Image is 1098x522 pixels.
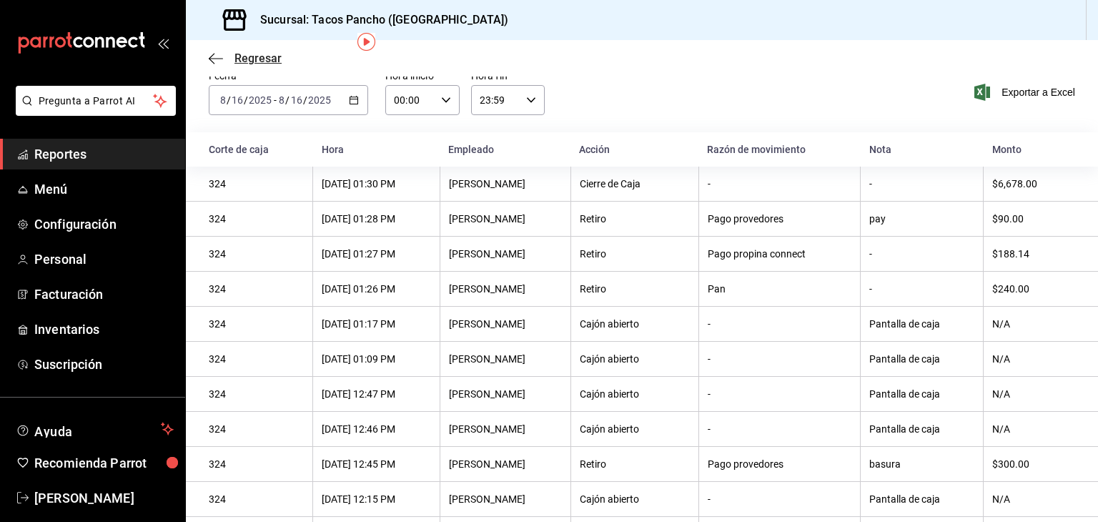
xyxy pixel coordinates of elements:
[992,213,1075,225] div: $90.00
[34,179,174,199] span: Menú
[39,94,154,109] span: Pregunta a Parrot AI
[209,71,368,81] label: Fecha
[869,493,974,505] div: Pantalla de caja
[227,94,231,106] span: /
[992,458,1075,470] div: $300.00
[322,423,431,435] div: [DATE] 12:46 PM
[307,94,332,106] input: ----
[285,94,290,106] span: /
[977,84,1075,101] button: Exportar a Excel
[440,132,570,167] th: Empleado
[580,318,690,330] div: Cajón abierto
[984,132,1098,167] th: Monto
[449,283,562,295] div: [PERSON_NAME]
[449,318,562,330] div: [PERSON_NAME]
[157,37,169,49] button: open_drawer_menu
[249,11,509,29] h3: Sucursal: Tacos Pancho ([GEOGRAPHIC_DATA])
[708,213,851,225] div: Pago provedores
[580,283,690,295] div: Retiro
[992,388,1075,400] div: N/A
[10,104,176,119] a: Pregunta a Parrot AI
[869,248,974,260] div: -
[34,488,174,508] span: [PERSON_NAME]
[209,178,304,189] div: 324
[449,458,562,470] div: [PERSON_NAME]
[449,423,562,435] div: [PERSON_NAME]
[34,215,174,234] span: Configuración
[449,388,562,400] div: [PERSON_NAME]
[869,458,974,470] div: basura
[580,213,690,225] div: Retiro
[34,355,174,374] span: Suscripción
[708,458,851,470] div: Pago provedores
[708,178,851,189] div: -
[708,283,851,295] div: Pan
[708,423,851,435] div: -
[34,420,155,438] span: Ayuda
[209,493,304,505] div: 324
[209,213,304,225] div: 324
[322,353,431,365] div: [DATE] 01:09 PM
[580,423,690,435] div: Cajón abierto
[209,458,304,470] div: 324
[992,423,1075,435] div: N/A
[449,493,562,505] div: [PERSON_NAME]
[992,318,1075,330] div: N/A
[471,71,545,81] label: Hora fin
[34,320,174,339] span: Inventarios
[231,94,244,106] input: --
[570,132,698,167] th: Acción
[244,94,248,106] span: /
[992,493,1075,505] div: N/A
[209,283,304,295] div: 324
[708,318,851,330] div: -
[580,178,690,189] div: Cierre de Caja
[274,94,277,106] span: -
[580,493,690,505] div: Cajón abierto
[869,388,974,400] div: Pantalla de caja
[313,132,440,167] th: Hora
[869,353,974,365] div: Pantalla de caja
[322,388,431,400] div: [DATE] 12:47 PM
[209,423,304,435] div: 324
[580,248,690,260] div: Retiro
[449,248,562,260] div: [PERSON_NAME]
[869,318,974,330] div: Pantalla de caja
[869,283,974,295] div: -
[869,178,974,189] div: -
[869,213,974,225] div: pay
[580,353,690,365] div: Cajón abierto
[708,248,851,260] div: Pago propina connect
[303,94,307,106] span: /
[861,132,984,167] th: Nota
[234,51,282,65] span: Regresar
[209,51,282,65] button: Regresar
[322,458,431,470] div: [DATE] 12:45 PM
[209,248,304,260] div: 324
[698,132,860,167] th: Razón de movimiento
[322,283,431,295] div: [DATE] 01:26 PM
[449,178,562,189] div: [PERSON_NAME]
[322,318,431,330] div: [DATE] 01:17 PM
[580,388,690,400] div: Cajón abierto
[248,94,272,106] input: ----
[357,33,375,51] img: Tooltip marker
[992,353,1075,365] div: N/A
[992,283,1075,295] div: $240.00
[209,318,304,330] div: 324
[869,423,974,435] div: Pantalla de caja
[580,458,690,470] div: Retiro
[34,453,174,473] span: Recomienda Parrot
[209,353,304,365] div: 324
[708,388,851,400] div: -
[34,144,174,164] span: Reportes
[385,71,460,81] label: Hora inicio
[16,86,176,116] button: Pregunta a Parrot AI
[322,248,431,260] div: [DATE] 01:27 PM
[34,250,174,269] span: Personal
[186,132,313,167] th: Corte de caja
[322,213,431,225] div: [DATE] 01:28 PM
[449,353,562,365] div: [PERSON_NAME]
